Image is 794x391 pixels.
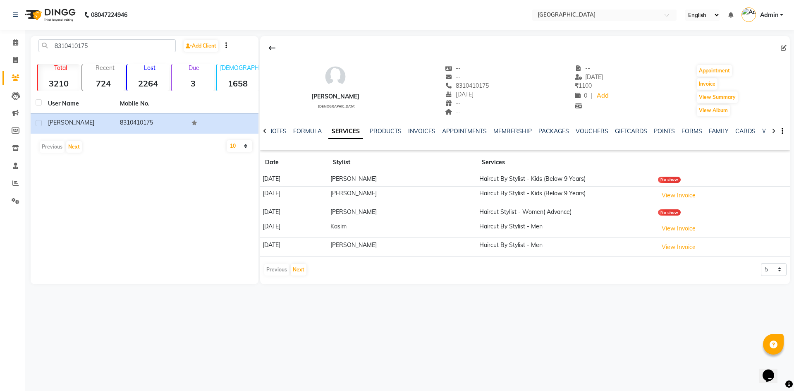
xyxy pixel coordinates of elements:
[741,7,756,22] img: Admin
[291,264,306,276] button: Next
[591,91,592,100] span: |
[538,127,569,135] a: PACKAGES
[658,189,699,202] button: View Invoice
[408,127,435,135] a: INVOICES
[260,219,328,238] td: [DATE]
[682,127,702,135] a: FORMS
[328,124,363,139] a: SERVICES
[115,94,187,113] th: Mobile No.
[370,127,402,135] a: PRODUCTS
[477,186,655,205] td: Haircut By Stylist - Kids (Below 9 Years)
[493,127,532,135] a: MEMBERSHIP
[328,205,477,219] td: [PERSON_NAME]
[445,91,474,98] span: [DATE]
[615,127,647,135] a: GIFTCARDS
[445,82,489,89] span: 8310410175
[41,64,80,72] p: Total
[445,99,461,107] span: --
[263,40,281,56] div: Back to Client
[260,238,328,257] td: [DATE]
[760,11,778,19] span: Admin
[328,186,477,205] td: [PERSON_NAME]
[576,127,608,135] a: VOUCHERS
[575,82,592,89] span: 1100
[658,241,699,254] button: View Invoice
[328,238,477,257] td: [PERSON_NAME]
[654,127,675,135] a: POINTS
[697,91,738,103] button: View Summary
[658,222,699,235] button: View Invoice
[91,3,127,26] b: 08047224946
[21,3,78,26] img: logo
[260,172,328,187] td: [DATE]
[735,127,756,135] a: CARDS
[260,153,328,172] th: Date
[697,78,717,90] button: Invoice
[66,141,82,153] button: Next
[38,78,80,89] strong: 3210
[445,108,461,115] span: --
[173,64,214,72] p: Due
[311,92,359,101] div: [PERSON_NAME]
[318,104,356,108] span: [DEMOGRAPHIC_DATA]
[477,153,655,172] th: Services
[442,127,487,135] a: APPOINTMENTS
[575,82,579,89] span: ₹
[43,94,115,113] th: User Name
[697,65,732,77] button: Appointment
[217,78,259,89] strong: 1658
[697,105,730,116] button: View Album
[759,358,786,383] iframe: chat widget
[184,40,218,52] a: Add Client
[260,186,328,205] td: [DATE]
[172,78,214,89] strong: 3
[115,113,187,134] td: 8310410175
[293,127,322,135] a: FORMULA
[82,78,124,89] strong: 724
[130,64,169,72] p: Lost
[575,65,591,72] span: --
[445,65,461,72] span: --
[220,64,259,72] p: [DEMOGRAPHIC_DATA]
[709,127,729,135] a: FAMILY
[575,73,603,81] span: [DATE]
[127,78,169,89] strong: 2264
[595,90,610,102] a: Add
[477,205,655,219] td: Haircut Stylist - Women( Advance)
[658,209,681,216] div: No show
[323,64,348,89] img: avatar
[762,127,786,135] a: WALLET
[477,238,655,257] td: Haircut By Stylist - Men
[38,39,176,52] input: Search by Name/Mobile/Email/Code
[575,92,587,99] span: 0
[328,172,477,187] td: [PERSON_NAME]
[328,153,477,172] th: Stylist
[658,177,681,183] div: No show
[268,127,287,135] a: NOTES
[445,73,461,81] span: --
[260,205,328,219] td: [DATE]
[477,172,655,187] td: Haircut By Stylist - Kids (Below 9 Years)
[48,119,94,126] span: [PERSON_NAME]
[86,64,124,72] p: Recent
[328,219,477,238] td: Kasim
[477,219,655,238] td: Haircut By Stylist - Men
